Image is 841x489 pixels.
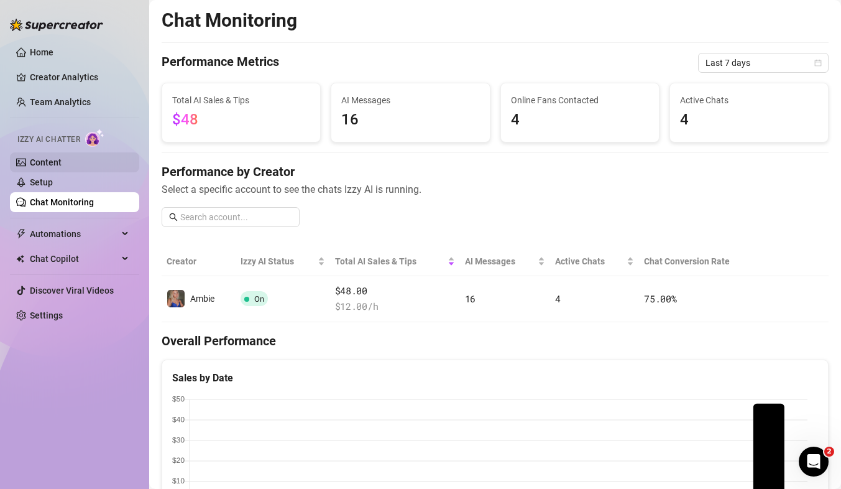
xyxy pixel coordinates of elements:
span: $48 [172,111,198,128]
span: Izzy AI Status [241,254,315,268]
span: 2 [824,447,834,457]
span: Online Fans Contacted [511,93,649,107]
span: Ambie [190,294,214,304]
img: Ambie [167,290,185,307]
a: Settings [30,310,63,320]
span: AI Messages [341,93,479,107]
span: 16 [341,108,479,132]
span: calendar [814,59,822,67]
a: Chat Monitoring [30,197,94,207]
span: 4 [680,108,818,132]
span: Chat Copilot [30,249,118,269]
a: Creator Analytics [30,67,129,87]
span: Active Chats [680,93,818,107]
th: Active Chats [550,247,640,276]
a: Setup [30,177,53,187]
span: AI Messages [465,254,535,268]
div: Sales by Date [172,370,818,386]
a: Content [30,157,62,167]
span: $ 12.00 /h [335,299,455,314]
th: Total AI Sales & Tips [330,247,460,276]
span: 16 [465,292,476,305]
input: Search account... [180,210,292,224]
span: 4 [555,292,561,305]
span: Total AI Sales & Tips [335,254,445,268]
th: Izzy AI Status [236,247,329,276]
a: Team Analytics [30,97,91,107]
img: AI Chatter [85,129,104,147]
span: 4 [511,108,649,132]
th: Creator [162,247,236,276]
a: Discover Viral Videos [30,286,114,296]
h2: Chat Monitoring [162,9,297,32]
span: On [254,294,264,304]
span: $48.00 [335,284,455,299]
span: Last 7 days [705,54,821,72]
span: Automations [30,224,118,244]
iframe: Intercom live chat [799,447,829,477]
h4: Overall Performance [162,332,829,350]
th: AI Messages [460,247,550,276]
span: Select a specific account to see the chats Izzy AI is running. [162,182,829,197]
span: Total AI Sales & Tips [172,93,310,107]
h4: Performance by Creator [162,163,829,180]
span: Izzy AI Chatter [17,134,80,146]
a: Home [30,47,53,57]
span: thunderbolt [16,229,26,239]
th: Chat Conversion Rate [639,247,762,276]
h4: Performance Metrics [162,53,279,73]
img: Chat Copilot [16,254,24,263]
span: search [169,213,178,221]
span: 75.00 % [644,292,676,305]
span: Active Chats [555,254,625,268]
img: logo-BBDzfeDw.svg [10,19,103,31]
